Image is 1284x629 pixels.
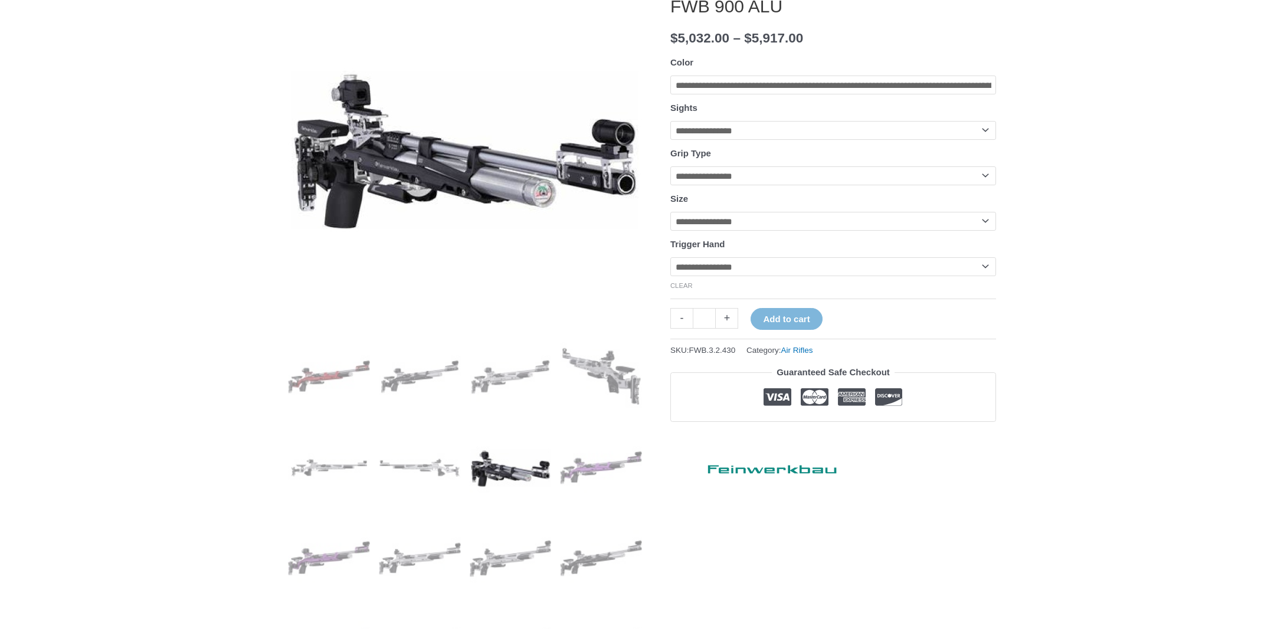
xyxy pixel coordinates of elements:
[560,336,642,418] img: FWB 900 ALU
[670,343,735,358] span: SKU:
[744,31,752,45] span: $
[288,517,370,599] img: FWB 900 ALU - Image 9
[670,31,729,45] bdi: 5,032.00
[689,346,736,355] span: FWB.3.2.430
[746,343,813,358] span: Category:
[560,517,642,599] img: FWB 900 ALU
[772,364,895,381] legend: Guaranteed Safe Checkout
[379,336,461,418] img: FWB 900 ALU
[670,194,688,204] label: Size
[670,148,711,158] label: Grip Type
[781,346,813,355] a: Air Rifles
[670,103,697,113] label: Sights
[670,57,693,67] label: Color
[716,308,738,329] a: +
[560,427,642,509] img: FWB 900 ALU - Image 8
[470,336,552,418] img: FWB 900 ALU - Image 3
[670,454,847,479] a: Feinwerkbau
[733,31,741,45] span: –
[670,308,693,329] a: -
[751,308,822,330] button: Add to cart
[379,427,461,509] img: FWB 900 ALU - Image 6
[670,431,996,445] iframe: Customer reviews powered by Trustpilot
[693,308,716,329] input: Product quantity
[670,31,678,45] span: $
[379,517,461,599] img: FWB 900 ALU - Image 10
[670,239,725,249] label: Trigger Hand
[470,427,552,509] img: FWB 900 ALU
[470,517,552,599] img: FWB 900 ALU - Image 11
[744,31,803,45] bdi: 5,917.00
[288,336,370,418] img: FWB 900 ALU
[288,427,370,509] img: FWB 900 ALU - Image 5
[670,282,693,289] a: Clear options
